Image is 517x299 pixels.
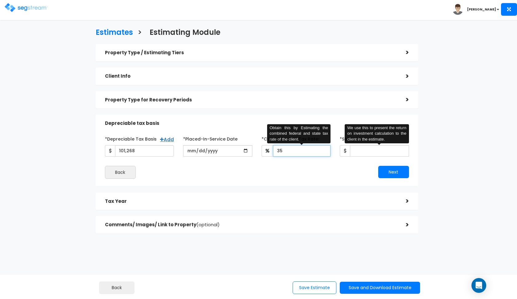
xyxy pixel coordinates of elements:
button: Save and Download Estimate [340,282,420,294]
div: > [398,117,407,130]
h3: > [138,28,142,38]
div: Obtain this by Estimating the combined federal and state tax rate of the client. [267,124,331,143]
img: logo.png [5,3,48,12]
label: *Placed-In-Service Date [183,134,238,142]
h5: Property Type for Recovery Periods [105,97,397,103]
button: Next [378,166,409,178]
img: avatar.png [452,4,463,15]
div: > [397,72,409,81]
h5: Depreciable tax basis [105,121,397,126]
div: > [397,196,409,206]
a: Back [99,281,134,294]
h5: Client Info [105,74,397,79]
div: We use this to present the return on investment calculation to the client in the estimate. [345,124,409,143]
label: *Client Effective Tax Rate: [262,134,319,142]
div: > [397,48,409,57]
div: > [397,220,409,230]
span: (optional) [196,221,220,228]
label: *Depreciable Tax Basis [105,134,157,142]
button: Save Estimate [293,281,336,294]
button: Back [105,166,136,179]
label: *Study Fee [340,134,363,142]
h3: Estimates [96,28,133,38]
h5: Comments/ Images/ Link to Property [105,222,397,227]
h3: Estimating Module [150,28,220,38]
a: Add [160,136,174,143]
h5: Property Type / Estimating Tiers [105,50,397,55]
a: Estimating Module [145,22,220,41]
b: [PERSON_NAME] [467,7,496,12]
div: Open Intercom Messenger [471,278,486,293]
div: > [397,95,409,104]
h5: Tax Year [105,199,397,204]
a: Estimates [91,22,133,41]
